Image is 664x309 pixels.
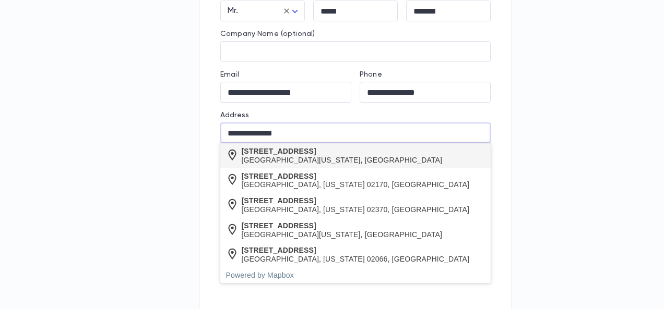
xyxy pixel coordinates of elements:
span: Mr. [228,7,238,15]
a: Powered by Mapbox [226,271,294,279]
div: [GEOGRAPHIC_DATA], [US_STATE] 02066, [GEOGRAPHIC_DATA] [242,255,470,264]
div: [STREET_ADDRESS] [242,147,443,156]
div: [GEOGRAPHIC_DATA][US_STATE], [GEOGRAPHIC_DATA] [242,156,443,165]
div: [GEOGRAPHIC_DATA], [US_STATE] 02170, [GEOGRAPHIC_DATA] [242,180,470,189]
div: [STREET_ADDRESS] [242,246,470,255]
div: [STREET_ADDRESS] [242,172,470,181]
div: [STREET_ADDRESS] [242,196,470,205]
div: [STREET_ADDRESS] [242,221,443,230]
div: [GEOGRAPHIC_DATA], [US_STATE] 02370, [GEOGRAPHIC_DATA] [242,205,470,214]
label: Email [220,70,239,79]
label: Phone [360,70,382,79]
div: [GEOGRAPHIC_DATA][US_STATE], [GEOGRAPHIC_DATA] [242,230,443,239]
label: Company Name (optional) [220,30,315,38]
label: Address [220,111,249,119]
div: Mr. [220,1,305,21]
